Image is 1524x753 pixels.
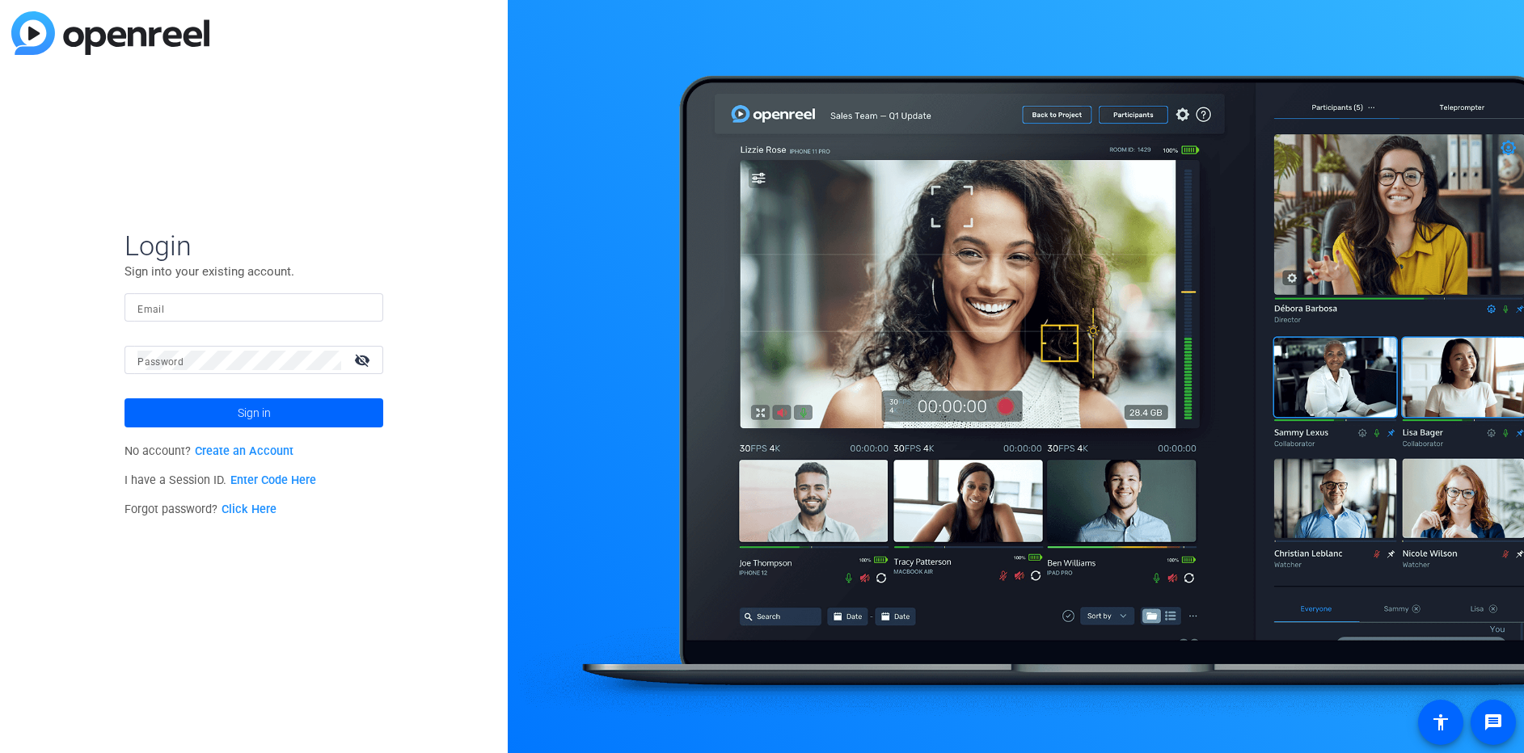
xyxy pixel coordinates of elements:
[230,473,316,487] a: Enter Code Here
[137,298,370,318] input: Enter Email Address
[125,473,316,487] span: I have a Session ID.
[125,263,383,280] p: Sign into your existing account.
[1431,713,1450,732] mat-icon: accessibility
[195,444,293,458] a: Create an Account
[344,348,383,372] mat-icon: visibility_off
[137,356,184,368] mat-label: Password
[125,444,293,458] span: No account?
[222,503,277,516] a: Click Here
[125,503,277,516] span: Forgot password?
[11,11,209,55] img: blue-gradient.svg
[238,393,271,433] span: Sign in
[137,304,164,315] mat-label: Email
[125,398,383,427] button: Sign in
[1484,713,1503,732] mat-icon: message
[125,229,383,263] span: Login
